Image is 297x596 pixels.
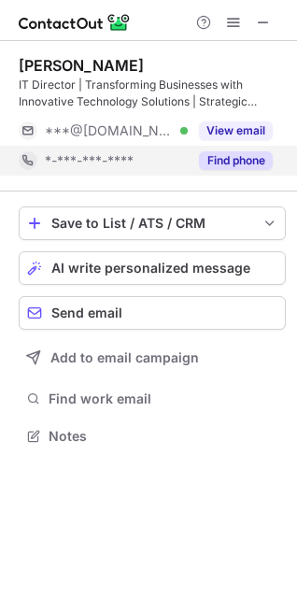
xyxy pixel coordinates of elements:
[51,216,253,231] div: Save to List / ATS / CRM
[199,151,273,170] button: Reveal Button
[49,428,278,445] span: Notes
[19,296,286,330] button: Send email
[49,390,278,407] span: Find work email
[19,206,286,240] button: save-profile-one-click
[19,251,286,285] button: AI write personalized message
[19,386,286,412] button: Find work email
[19,56,144,75] div: [PERSON_NAME]
[51,305,122,320] span: Send email
[19,11,131,34] img: ContactOut v5.3.10
[19,423,286,449] button: Notes
[51,261,250,276] span: AI write personalized message
[199,121,273,140] button: Reveal Button
[19,341,286,375] button: Add to email campaign
[45,122,174,139] span: ***@[DOMAIN_NAME]
[50,350,199,365] span: Add to email campaign
[19,77,286,110] div: IT Director | Transforming Businesses with Innovative Technology Solutions | Strategic Planner | ...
